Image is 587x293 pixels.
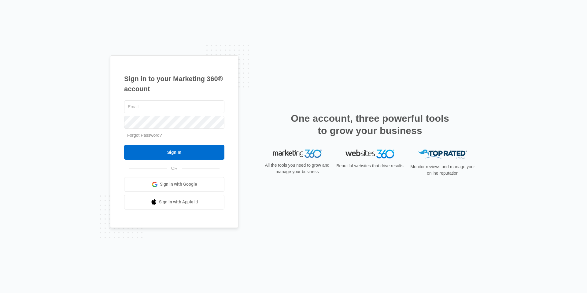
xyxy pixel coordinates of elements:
[124,177,224,192] a: Sign in with Google
[336,163,404,169] p: Beautiful websites that drive results
[127,133,162,138] a: Forgot Password?
[124,74,224,94] h1: Sign in to your Marketing 360® account
[167,165,182,172] span: OR
[124,100,224,113] input: Email
[124,195,224,210] a: Sign in with Apple Id
[159,199,198,205] span: Sign in with Apple Id
[273,150,322,158] img: Marketing 360
[160,181,197,187] span: Sign in with Google
[408,164,477,176] p: Monitor reviews and manage your online reputation
[263,162,331,175] p: All the tools you need to grow and manage your business
[418,150,467,160] img: Top Rated Local
[345,150,394,158] img: Websites 360
[289,112,451,137] h2: One account, three powerful tools to grow your business
[124,145,224,160] input: Sign In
